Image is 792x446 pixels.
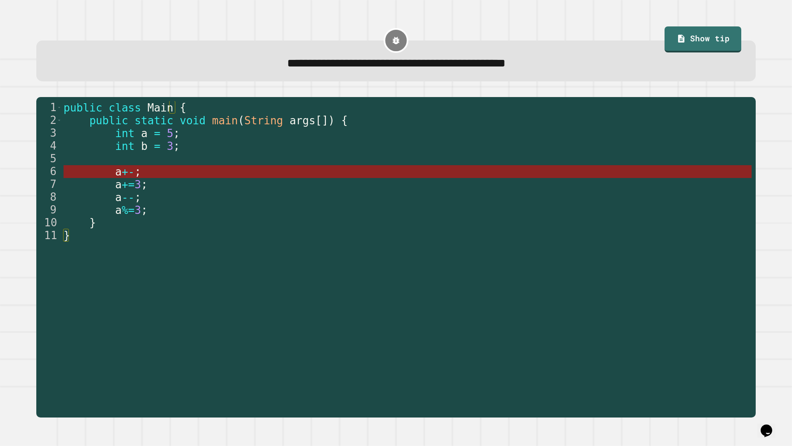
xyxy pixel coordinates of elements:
[36,229,62,242] div: 11
[57,101,61,114] span: Toggle code folding, rows 1 through 11
[212,114,238,127] span: main
[36,178,62,191] div: 7
[179,114,205,127] span: void
[115,191,122,204] span: a
[141,140,147,152] span: b
[36,191,62,204] div: 8
[36,165,62,178] div: 6
[244,114,283,127] span: String
[89,114,128,127] span: public
[665,26,741,53] a: Show tip
[141,127,147,140] span: a
[134,114,173,127] span: static
[290,114,316,127] span: args
[36,216,62,229] div: 10
[36,127,62,140] div: 3
[115,178,122,191] span: a
[36,204,62,216] div: 9
[36,114,62,127] div: 2
[121,166,134,178] span: +-
[134,178,141,191] span: 3
[167,140,173,152] span: 3
[167,127,173,140] span: 5
[115,166,122,178] span: a
[154,140,160,152] span: =
[108,102,141,114] span: class
[757,413,784,438] iframe: chat widget
[57,114,61,127] span: Toggle code folding, rows 2 through 10
[36,101,62,114] div: 1
[36,140,62,152] div: 4
[36,152,62,165] div: 5
[134,204,141,216] span: 3
[121,191,134,204] span: --
[115,127,134,140] span: int
[64,102,102,114] span: public
[121,178,134,191] span: +=
[115,204,122,216] span: a
[115,140,134,152] span: int
[121,204,134,216] span: %=
[154,127,160,140] span: =
[147,102,173,114] span: Main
